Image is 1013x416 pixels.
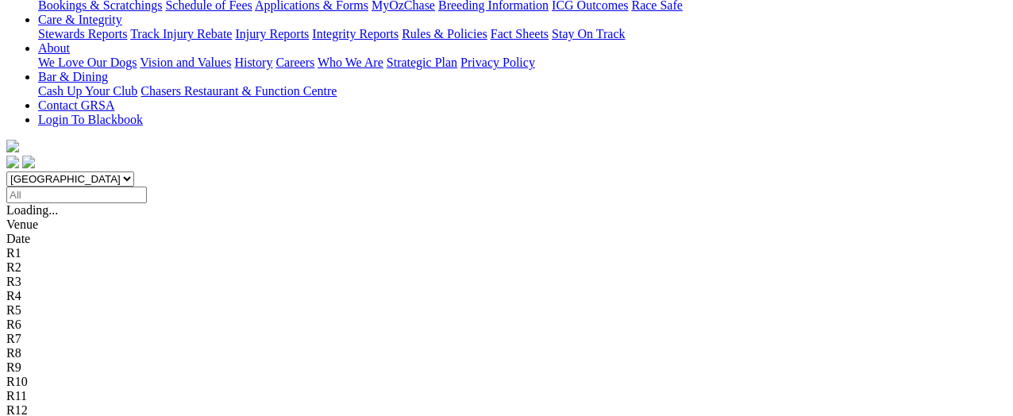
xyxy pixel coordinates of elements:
div: R10 [6,375,1007,389]
a: Bar & Dining [38,70,108,83]
div: About [38,56,1007,70]
img: twitter.svg [22,156,35,168]
span: Loading... [6,203,58,217]
div: R3 [6,275,1007,289]
a: Vision and Values [140,56,231,69]
a: Injury Reports [235,27,309,40]
div: Bar & Dining [38,84,1007,98]
div: R8 [6,346,1007,360]
a: Careers [275,56,314,69]
div: Venue [6,218,1007,232]
a: History [234,56,272,69]
div: R9 [6,360,1007,375]
a: Login To Blackbook [38,113,143,126]
div: R5 [6,303,1007,318]
div: R6 [6,318,1007,332]
div: R2 [6,260,1007,275]
a: We Love Our Dogs [38,56,137,69]
a: Contact GRSA [38,98,114,112]
div: R7 [6,332,1007,346]
a: Care & Integrity [38,13,122,26]
a: Cash Up Your Club [38,84,137,98]
div: R1 [6,246,1007,260]
a: Integrity Reports [312,27,399,40]
div: Care & Integrity [38,27,1007,41]
div: R11 [6,389,1007,403]
a: Strategic Plan [387,56,457,69]
a: Fact Sheets [491,27,549,40]
a: Track Injury Rebate [130,27,232,40]
a: About [38,41,70,55]
a: Who We Are [318,56,383,69]
input: Select date [6,187,147,203]
a: Chasers Restaurant & Function Centre [141,84,337,98]
a: Stewards Reports [38,27,127,40]
div: R4 [6,289,1007,303]
a: Stay On Track [552,27,625,40]
a: Rules & Policies [402,27,487,40]
div: Date [6,232,1007,246]
img: facebook.svg [6,156,19,168]
img: logo-grsa-white.png [6,140,19,152]
a: Privacy Policy [460,56,535,69]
